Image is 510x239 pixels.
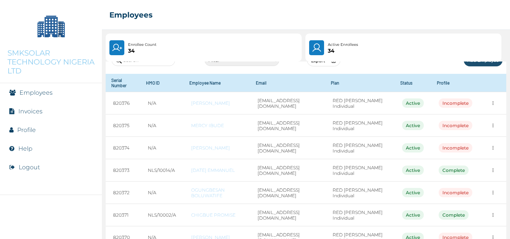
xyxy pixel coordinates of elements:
button: more [487,142,499,154]
td: RED [PERSON_NAME] Individual [325,204,395,226]
div: Active [402,166,424,175]
h2: Employees [109,10,153,19]
td: RED [PERSON_NAME] Individual [325,114,395,137]
a: OGUNGBESAN BOLUWATIFE [191,187,243,198]
th: Profile [431,74,480,92]
td: 820375 [106,114,140,137]
a: [DATE] EMMANUEL [191,167,243,173]
p: Enrollee Count [128,42,156,48]
div: Incomplete [439,143,472,152]
button: more [487,120,499,131]
a: [PERSON_NAME] [191,145,243,151]
p: 34 [328,48,358,54]
div: Incomplete [439,98,472,108]
td: RED [PERSON_NAME] Individual [325,182,395,204]
td: [EMAIL_ADDRESS][DOMAIN_NAME] [250,204,325,226]
img: User.4b94733241a7e19f64acd675af8f0752.svg [311,43,322,53]
p: 34 [128,48,156,54]
div: Incomplete [439,188,472,197]
td: [EMAIL_ADDRESS][DOMAIN_NAME] [250,92,325,114]
td: 820372 [106,182,140,204]
a: Help [18,145,32,152]
td: 820374 [106,137,140,159]
td: [EMAIL_ADDRESS][DOMAIN_NAME] [250,159,325,182]
div: Active [402,143,424,152]
button: Logout [19,164,40,171]
td: RED [PERSON_NAME] Individual [325,159,395,182]
img: UserPlus.219544f25cf47e120833d8d8fc4c9831.svg [112,43,122,53]
td: NLS/10014/A [140,159,184,182]
div: Complete [439,166,469,175]
td: 820371 [106,204,140,226]
a: Invoices [18,108,43,115]
td: NLS/10002/A [140,204,184,226]
td: 820373 [106,159,140,182]
td: RED [PERSON_NAME] Individual [325,92,395,114]
div: Active [402,210,424,220]
button: more [487,97,499,109]
th: Email [250,74,325,92]
img: Company [32,7,70,45]
a: Employees [19,89,53,96]
td: N/A [140,114,184,137]
th: Serial Number [106,74,140,92]
td: [EMAIL_ADDRESS][DOMAIN_NAME] [250,182,325,204]
td: N/A [140,182,184,204]
th: Plan [325,74,395,92]
p: Active Enrollees [328,42,358,48]
button: more [487,187,499,198]
div: Incomplete [439,121,472,130]
img: RelianceHMO's Logo [7,220,94,232]
a: [PERSON_NAME] [191,100,243,106]
th: Status [395,74,431,92]
button: more [487,164,499,176]
th: HMO ID [140,74,184,92]
div: Active [402,98,424,108]
td: [EMAIL_ADDRESS][DOMAIN_NAME] [250,114,325,137]
th: Employee Name [184,74,250,92]
td: 820376 [106,92,140,114]
td: N/A [140,92,184,114]
a: Profile [17,126,36,133]
div: Active [402,188,424,197]
a: MERCY IBUDE [191,123,243,128]
a: CHIGBUE PROMISE [191,212,243,218]
button: more [487,209,499,221]
p: SMKSOLAR TECHNOLOGY NIGERIA LTD [7,48,94,75]
div: Active [402,121,424,130]
td: [EMAIL_ADDRESS][DOMAIN_NAME] [250,137,325,159]
div: Complete [439,210,469,220]
td: RED [PERSON_NAME] Individual [325,137,395,159]
td: N/A [140,137,184,159]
